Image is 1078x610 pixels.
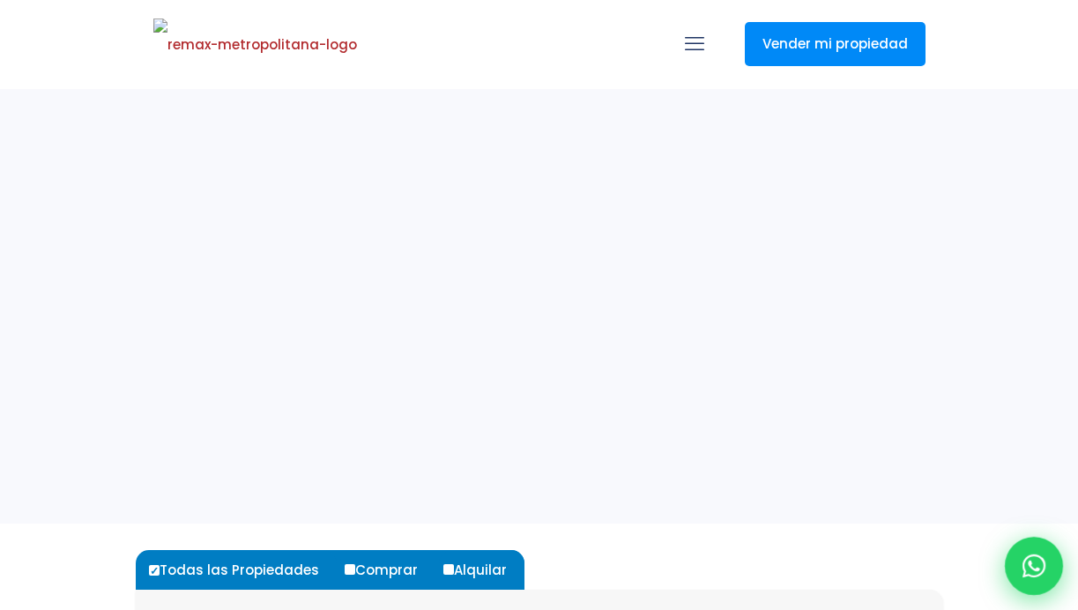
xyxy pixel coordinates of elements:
[439,550,524,590] label: Alquilar
[149,565,160,576] input: Todas las Propiedades
[745,22,926,66] a: Vender mi propiedad
[153,19,357,71] img: remax-metropolitana-logo
[680,29,710,59] a: mobile menu
[443,564,454,575] input: Alquilar
[345,564,355,575] input: Comprar
[340,550,435,590] label: Comprar
[145,550,337,590] label: Todas las Propiedades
